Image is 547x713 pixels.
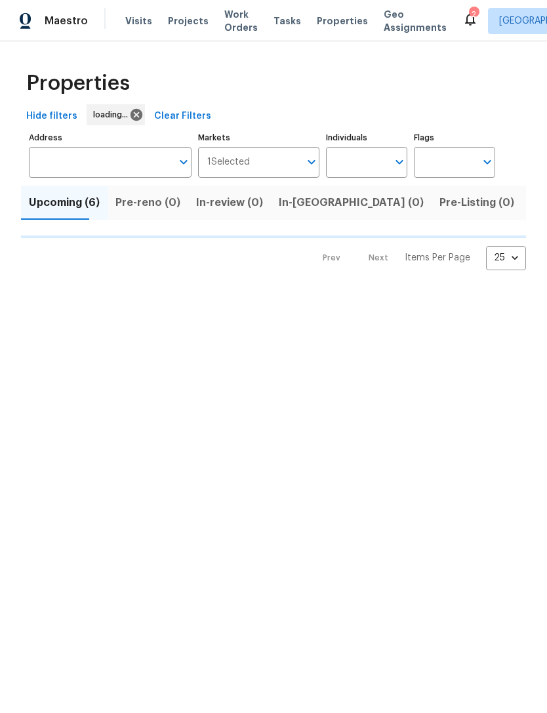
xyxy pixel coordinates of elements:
[390,153,409,171] button: Open
[384,8,447,34] span: Geo Assignments
[302,153,321,171] button: Open
[21,104,83,129] button: Hide filters
[168,14,209,28] span: Projects
[439,194,514,212] span: Pre-Listing (0)
[29,134,192,142] label: Address
[26,108,77,125] span: Hide filters
[405,251,470,264] p: Items Per Page
[154,108,211,125] span: Clear Filters
[149,104,216,129] button: Clear Filters
[45,14,88,28] span: Maestro
[198,134,320,142] label: Markets
[478,153,496,171] button: Open
[87,104,145,125] div: loading...
[469,8,478,21] div: 2
[326,134,407,142] label: Individuals
[279,194,424,212] span: In-[GEOGRAPHIC_DATA] (0)
[207,157,250,168] span: 1 Selected
[317,14,368,28] span: Properties
[414,134,495,142] label: Flags
[93,108,133,121] span: loading...
[196,194,263,212] span: In-review (0)
[26,77,130,90] span: Properties
[273,16,301,26] span: Tasks
[174,153,193,171] button: Open
[310,246,526,270] nav: Pagination Navigation
[115,194,180,212] span: Pre-reno (0)
[29,194,100,212] span: Upcoming (6)
[125,14,152,28] span: Visits
[486,241,526,275] div: 25
[224,8,258,34] span: Work Orders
